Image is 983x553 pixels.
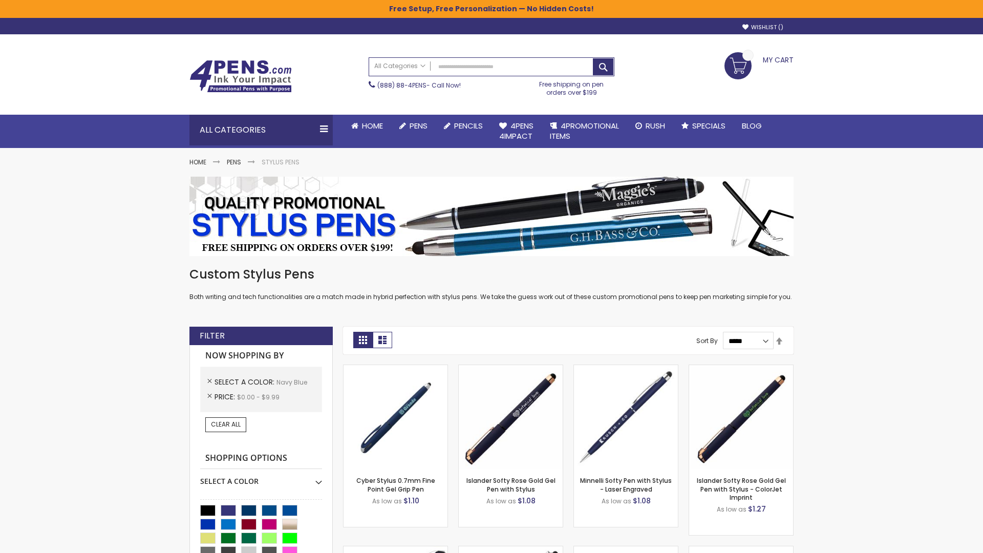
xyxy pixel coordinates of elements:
span: Pens [410,120,428,131]
h1: Custom Stylus Pens [189,266,794,283]
a: All Categories [369,58,431,75]
span: Blog [742,120,762,131]
img: Islander Softy Rose Gold Gel Pen with Stylus - ColorJet Imprint-Navy Blue [689,365,793,469]
a: Specials [673,115,734,137]
span: Rush [646,120,665,131]
img: Stylus Pens [189,177,794,256]
span: $1.10 [403,496,419,506]
span: Price [215,392,237,402]
div: Free shipping on pen orders over $199 [529,76,615,97]
div: All Categories [189,115,333,145]
span: $1.08 [518,496,536,506]
a: Clear All [205,417,246,432]
span: All Categories [374,62,425,70]
span: Pencils [454,120,483,131]
span: 4PROMOTIONAL ITEMS [550,120,619,141]
img: Islander Softy Rose Gold Gel Pen with Stylus-Navy Blue [459,365,563,469]
a: Home [343,115,391,137]
img: Minnelli Softy Pen with Stylus - Laser Engraved-Navy Blue [574,365,678,469]
a: Cyber Stylus 0.7mm Fine Point Gel Grip Pen-Navy Blue [344,365,447,373]
a: Minnelli Softy Pen with Stylus - Laser Engraved-Navy Blue [574,365,678,373]
a: 4Pens4impact [491,115,542,148]
a: Pens [391,115,436,137]
span: Home [362,120,383,131]
div: Both writing and tech functionalities are a match made in hybrid perfection with stylus pens. We ... [189,266,794,302]
a: Rush [627,115,673,137]
span: $1.27 [748,504,766,514]
span: As low as [602,497,631,505]
a: Pencils [436,115,491,137]
a: Wishlist [742,24,783,31]
a: Cyber Stylus 0.7mm Fine Point Gel Grip Pen [356,476,435,493]
span: As low as [717,505,746,514]
span: Specials [692,120,725,131]
a: (888) 88-4PENS [377,81,426,90]
span: Select A Color [215,377,276,387]
strong: Shopping Options [200,448,322,470]
a: 4PROMOTIONALITEMS [542,115,627,148]
a: Minnelli Softy Pen with Stylus - Laser Engraved [580,476,672,493]
img: 4Pens Custom Pens and Promotional Products [189,60,292,93]
span: As low as [372,497,402,505]
span: - Call Now! [377,81,461,90]
a: Islander Softy Rose Gold Gel Pen with Stylus - ColorJet Imprint-Navy Blue [689,365,793,373]
span: Clear All [211,420,241,429]
span: $0.00 - $9.99 [237,393,280,401]
strong: Filter [200,330,225,342]
span: $1.08 [633,496,651,506]
span: As low as [486,497,516,505]
a: Home [189,158,206,166]
span: Navy Blue [276,378,307,387]
img: Cyber Stylus 0.7mm Fine Point Gel Grip Pen-Navy Blue [344,365,447,469]
a: Islander Softy Rose Gold Gel Pen with Stylus [466,476,555,493]
strong: Grid [353,332,373,348]
a: Blog [734,115,770,137]
strong: Stylus Pens [262,158,300,166]
strong: Now Shopping by [200,345,322,367]
a: Pens [227,158,241,166]
div: Select A Color [200,469,322,486]
span: 4Pens 4impact [499,120,533,141]
label: Sort By [696,336,718,345]
a: Islander Softy Rose Gold Gel Pen with Stylus-Navy Blue [459,365,563,373]
a: Islander Softy Rose Gold Gel Pen with Stylus - ColorJet Imprint [697,476,786,501]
